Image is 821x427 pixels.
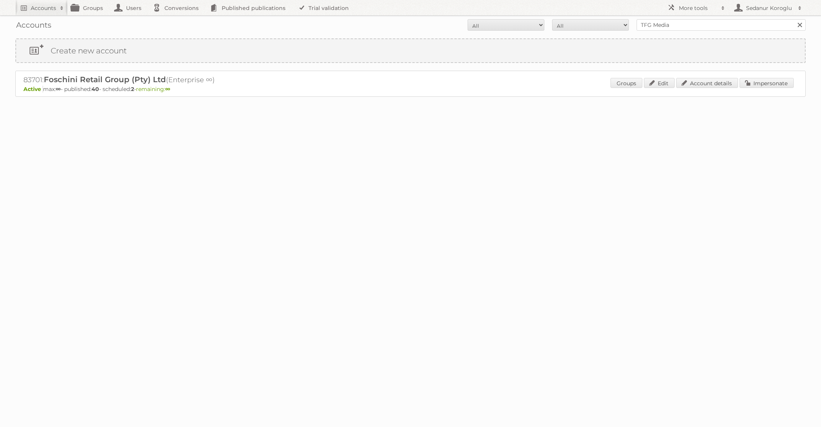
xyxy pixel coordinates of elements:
a: Account details [676,78,738,88]
a: Edit [644,78,675,88]
strong: 40 [91,86,99,93]
h2: 83701: (Enterprise ∞) [23,75,292,85]
h2: More tools [679,4,717,12]
h2: Accounts [31,4,56,12]
p: max: - published: - scheduled: - [23,86,798,93]
span: Foschini Retail Group (Pty) Ltd [44,75,166,84]
strong: 2 [131,86,134,93]
span: Active [23,86,43,93]
span: remaining: [136,86,170,93]
a: Groups [610,78,642,88]
a: Create new account [16,39,805,62]
strong: ∞ [165,86,170,93]
a: Impersonate [740,78,794,88]
h2: Sedanur Koroglu [744,4,794,12]
strong: ∞ [56,86,61,93]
